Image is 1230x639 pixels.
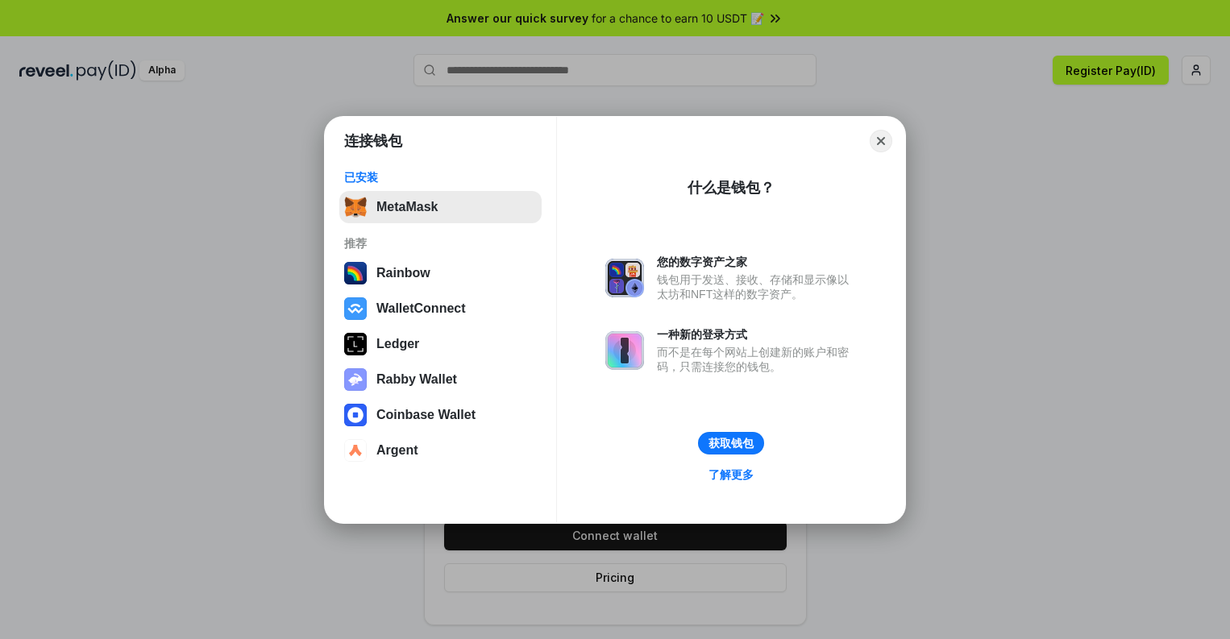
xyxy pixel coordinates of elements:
img: svg+xml,%3Csvg%20xmlns%3D%22http%3A%2F%2Fwww.w3.org%2F2000%2Fsvg%22%20fill%3D%22none%22%20viewBox... [344,368,367,391]
button: WalletConnect [339,293,542,325]
button: Ledger [339,328,542,360]
div: WalletConnect [376,301,466,316]
div: Ledger [376,337,419,351]
div: 钱包用于发送、接收、存储和显示像以太坊和NFT这样的数字资产。 [657,272,857,301]
button: Argent [339,434,542,467]
div: Rainbow [376,266,430,280]
img: svg+xml,%3Csvg%20fill%3D%22none%22%20height%3D%2233%22%20viewBox%3D%220%200%2035%2033%22%20width%... [344,196,367,218]
div: 获取钱包 [708,436,754,450]
img: svg+xml,%3Csvg%20xmlns%3D%22http%3A%2F%2Fwww.w3.org%2F2000%2Fsvg%22%20fill%3D%22none%22%20viewBox... [605,331,644,370]
div: Argent [376,443,418,458]
img: svg+xml,%3Csvg%20width%3D%22120%22%20height%3D%22120%22%20viewBox%3D%220%200%20120%20120%22%20fil... [344,262,367,284]
div: 了解更多 [708,467,754,482]
div: 一种新的登录方式 [657,327,857,342]
div: 而不是在每个网站上创建新的账户和密码，只需连接您的钱包。 [657,345,857,374]
div: 推荐 [344,236,537,251]
button: Coinbase Wallet [339,399,542,431]
div: 已安装 [344,170,537,185]
button: MetaMask [339,191,542,223]
img: svg+xml,%3Csvg%20xmlns%3D%22http%3A%2F%2Fwww.w3.org%2F2000%2Fsvg%22%20width%3D%2228%22%20height%3... [344,333,367,355]
img: svg+xml,%3Csvg%20width%3D%2228%22%20height%3D%2228%22%20viewBox%3D%220%200%2028%2028%22%20fill%3D... [344,439,367,462]
div: Coinbase Wallet [376,408,476,422]
button: Close [870,130,892,152]
div: 什么是钱包？ [688,178,775,197]
button: 获取钱包 [698,432,764,454]
button: Rabby Wallet [339,363,542,396]
img: svg+xml,%3Csvg%20width%3D%2228%22%20height%3D%2228%22%20viewBox%3D%220%200%2028%2028%22%20fill%3D... [344,404,367,426]
img: svg+xml,%3Csvg%20xmlns%3D%22http%3A%2F%2Fwww.w3.org%2F2000%2Fsvg%22%20fill%3D%22none%22%20viewBox... [605,259,644,297]
div: 您的数字资产之家 [657,255,857,269]
div: MetaMask [376,200,438,214]
a: 了解更多 [699,464,763,485]
img: svg+xml,%3Csvg%20width%3D%2228%22%20height%3D%2228%22%20viewBox%3D%220%200%2028%2028%22%20fill%3D... [344,297,367,320]
h1: 连接钱包 [344,131,402,151]
button: Rainbow [339,257,542,289]
div: Rabby Wallet [376,372,457,387]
